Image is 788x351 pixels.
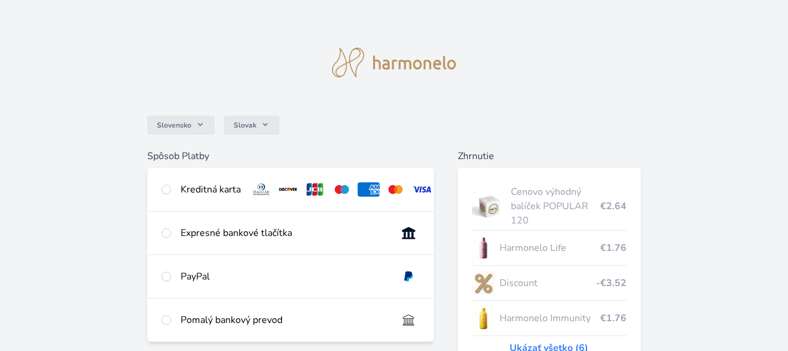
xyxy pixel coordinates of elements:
div: Kreditná karta [181,182,241,197]
div: PayPal [181,269,388,284]
img: discover.svg [277,182,299,197]
button: Slovak [224,116,280,135]
img: popular.jpg [472,191,506,221]
span: -€3.52 [596,276,626,290]
span: €1.76 [600,311,626,325]
img: paypal.svg [398,269,420,284]
img: logo.svg [332,48,456,77]
span: €2.64 [600,199,626,213]
div: Expresné bankové tlačítka [181,226,388,240]
span: €1.76 [600,241,626,255]
img: maestro.svg [331,182,353,197]
img: diners.svg [250,182,272,197]
img: visa.svg [411,182,433,197]
h6: Spôsob Platby [147,149,434,163]
img: amex.svg [358,182,380,197]
span: Slovensko [157,120,191,130]
img: CLEAN_LIFE_se_stinem_x-lo.jpg [472,233,495,263]
button: Slovensko [147,116,215,135]
img: IMMUNITY_se_stinem_x-lo.jpg [472,303,495,333]
span: Harmonelo Life [500,241,600,255]
img: onlineBanking_SK.svg [398,226,420,240]
span: Slovak [234,120,256,130]
img: discount-lo.png [472,268,495,298]
h6: Zhrnutie [458,149,641,163]
img: jcb.svg [304,182,326,197]
div: Pomalý bankový prevod [181,313,388,327]
span: Discount [500,276,596,290]
img: bankTransfer_IBAN.svg [398,313,420,327]
img: mc.svg [384,182,407,197]
span: Cenovo výhodný balíček POPULAR 120 [511,185,600,228]
span: Harmonelo Immunity [500,311,600,325]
